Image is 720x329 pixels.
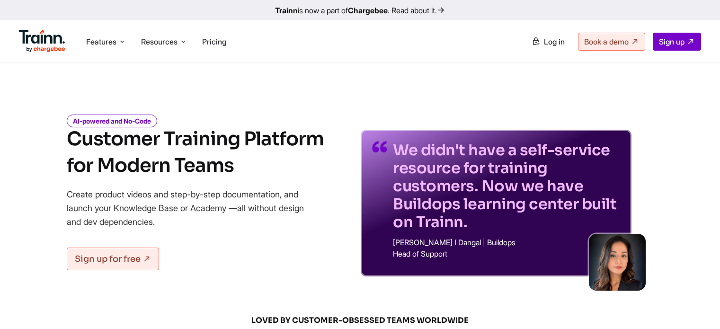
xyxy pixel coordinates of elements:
[544,37,565,46] span: Log in
[141,36,178,47] span: Resources
[578,33,645,51] a: Book a demo
[653,33,701,51] a: Sign up
[393,250,620,258] p: Head of Support
[202,37,226,46] a: Pricing
[526,33,570,50] a: Log in
[393,239,620,246] p: [PERSON_NAME] I Dangal | Buildops
[348,6,388,15] b: Chargebee
[372,141,387,152] img: quotes-purple.41a7099.svg
[67,126,324,179] h1: Customer Training Platform for Modern Teams
[67,115,157,127] i: AI-powered and No-Code
[19,30,65,53] img: Trainn Logo
[393,141,620,231] p: We didn't have a self-service resource for training customers. Now we have Buildops learning cent...
[589,234,646,291] img: sabina-buildops.d2e8138.png
[67,248,159,270] a: Sign up for free
[67,187,318,229] p: Create product videos and step-by-step documentation, and launch your Knowledge Base or Academy —...
[584,37,629,46] span: Book a demo
[659,37,684,46] span: Sign up
[86,36,116,47] span: Features
[133,315,587,326] span: LOVED BY CUSTOMER-OBSESSED TEAMS WORLDWIDE
[275,6,298,15] b: Trainn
